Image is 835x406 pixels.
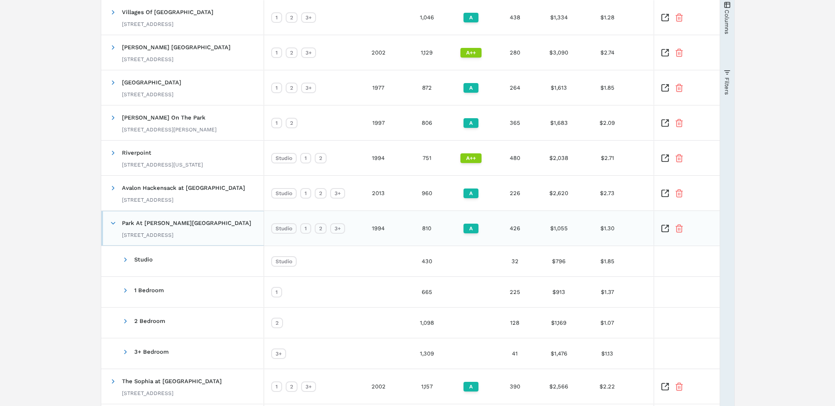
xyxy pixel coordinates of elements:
div: 280 [493,35,537,70]
div: 960 [405,176,449,210]
span: Studio [134,256,153,263]
div: 1977 [352,70,405,105]
div: 1,129 [405,35,449,70]
div: A [463,83,478,93]
button: Remove Property From Portfolio [675,382,684,391]
span: [GEOGRAPHIC_DATA] [122,79,181,86]
div: 2 [315,153,327,163]
div: Studio [271,188,297,199]
div: Studio [271,223,297,234]
div: $1.13 [581,338,634,369]
a: Inspect Comparable [661,13,669,22]
div: 1,157 [405,369,449,404]
a: Inspect Comparable [661,83,669,92]
div: 2013 [352,176,405,210]
div: -0.48% [634,141,722,175]
div: 2 [286,12,298,23]
div: 390 [493,369,537,404]
span: Villages Of [GEOGRAPHIC_DATA] [122,9,213,15]
div: 128 [493,308,537,338]
div: 1 [271,47,282,58]
a: Inspect Comparable [661,119,669,127]
div: 2 [286,118,298,128]
div: [STREET_ADDRESS] [122,21,213,28]
div: [STREET_ADDRESS][PERSON_NAME] [122,126,217,133]
div: $1,683 [537,105,581,140]
div: -1.29% [634,35,722,70]
button: Remove Property From Portfolio [675,189,684,198]
div: 1 [271,12,282,23]
div: [STREET_ADDRESS] [122,232,251,239]
div: A [463,13,478,22]
div: 2 [271,318,283,328]
div: [STREET_ADDRESS][US_STATE] [122,161,203,168]
div: -1.08% [634,105,722,140]
div: 225 [493,277,537,307]
div: 3+ [330,223,345,234]
div: $1.37 [581,277,634,307]
div: 2 [286,83,298,93]
div: -0.96% [634,308,722,338]
div: $1.07 [581,308,634,338]
div: 3+ [271,348,286,359]
div: A++ [460,153,482,163]
div: 2 [315,223,327,234]
div: [STREET_ADDRESS] [122,91,181,98]
div: 1 [271,118,282,128]
span: Filters [724,77,730,94]
div: A++ [460,48,482,58]
div: 806 [405,105,449,140]
div: $2.73 [581,176,634,210]
div: -1.38% [634,338,722,369]
span: Columns [724,9,730,34]
div: $1.85 [581,70,634,105]
span: 2 Bedroom [134,318,165,324]
div: 665 [405,277,449,307]
div: 1 [271,287,282,297]
div: -0.78% [634,176,722,210]
div: -0.59% [634,277,722,307]
div: 426 [493,211,537,246]
div: $2,620 [537,176,581,210]
div: $3,090 [537,35,581,70]
div: 3+ [301,47,316,58]
div: 226 [493,176,537,210]
button: Remove Property From Portfolio [675,154,684,163]
div: 1 [300,223,311,234]
div: 1 [271,83,282,93]
div: 1,098 [405,308,449,338]
div: 2002 [352,369,405,404]
span: [PERSON_NAME] On The Park [122,114,206,121]
div: A [463,188,478,198]
button: Remove Property From Portfolio [675,48,684,57]
button: Remove Property From Portfolio [675,224,684,233]
div: [STREET_ADDRESS] [122,56,231,63]
div: 3+ [301,83,316,93]
div: $1.85 [581,246,634,276]
div: 1997 [352,105,405,140]
div: $1,055 [537,211,581,246]
div: [STREET_ADDRESS] [122,196,245,203]
div: 1 [300,153,311,163]
a: Inspect Comparable [661,382,669,391]
div: 2 [315,188,327,199]
div: +0.73% [634,369,722,404]
span: Avalon Hackensack at [GEOGRAPHIC_DATA] [122,185,245,191]
div: $796 [537,246,581,276]
div: $2,566 [537,369,581,404]
div: 430 [405,246,449,276]
div: $1.30 [581,211,634,246]
div: 2 [286,47,298,58]
span: 1 Bedroom [134,287,164,294]
div: A [463,382,478,391]
div: $2.22 [581,369,634,404]
div: $2.09 [581,105,634,140]
a: Inspect Comparable [661,189,669,198]
div: 751 [405,141,449,175]
span: Riverpoint [122,149,151,156]
div: 41 [493,338,537,369]
a: Inspect Comparable [661,224,669,233]
div: 264 [493,70,537,105]
div: 1994 [352,211,405,246]
span: [PERSON_NAME] [GEOGRAPHIC_DATA] [122,44,231,51]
